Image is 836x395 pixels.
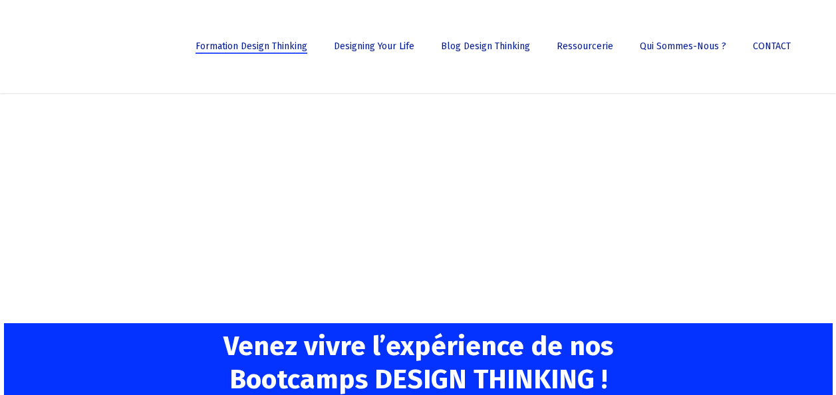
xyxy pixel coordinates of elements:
[753,41,791,52] span: CONTACT
[550,42,620,51] a: Ressourcerie
[640,41,726,52] span: Qui sommes-nous ?
[223,330,613,395] span: Venez vivre l’expérience de nos Bootcamps DESIGN THINKING !
[196,41,307,52] span: Formation Design Thinking
[441,41,530,52] span: Blog Design Thinking
[19,20,159,73] img: French Future Academy
[746,42,797,51] a: CONTACT
[434,42,537,51] a: Blog Design Thinking
[334,41,414,52] span: Designing Your Life
[189,42,314,51] a: Formation Design Thinking
[633,42,733,51] a: Qui sommes-nous ?
[327,42,421,51] a: Designing Your Life
[557,41,613,52] span: Ressourcerie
